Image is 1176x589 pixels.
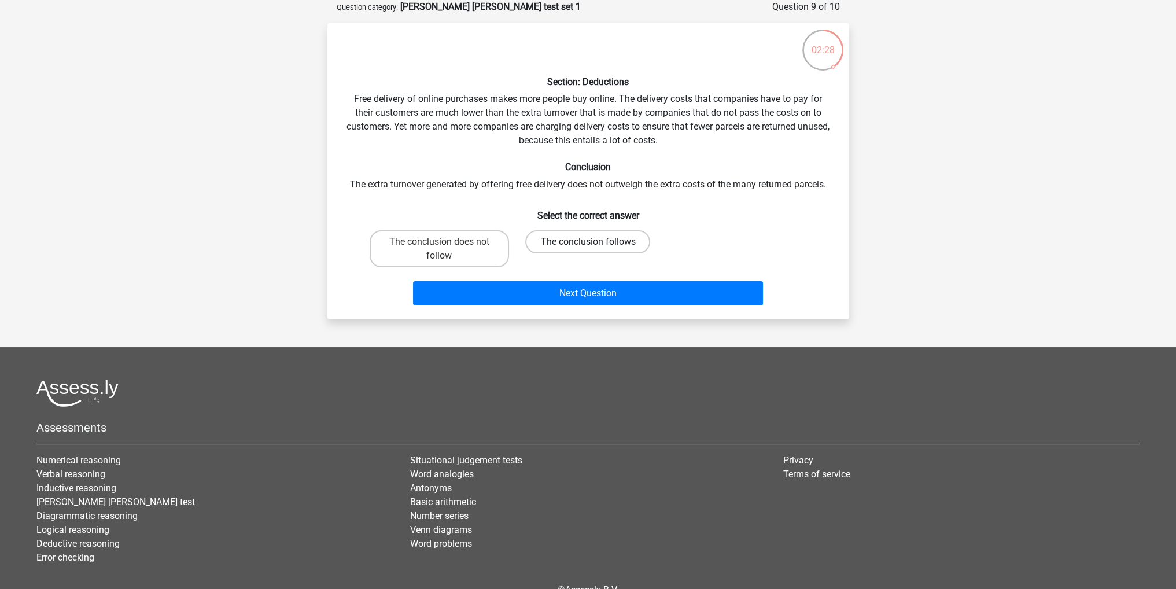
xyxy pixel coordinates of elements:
[36,510,138,521] a: Diagrammatic reasoning
[801,28,845,57] div: 02:28
[525,230,650,253] label: The conclusion follows
[36,455,121,466] a: Numerical reasoning
[337,3,398,12] small: Question category:
[410,510,469,521] a: Number series
[36,380,119,407] img: Assessly logo
[413,281,763,305] button: Next Question
[346,161,831,172] h6: Conclusion
[36,469,105,480] a: Verbal reasoning
[370,230,509,267] label: The conclusion does not follow
[783,469,850,480] a: Terms of service
[332,32,845,310] div: Free delivery of online purchases makes more people buy online. The delivery costs that companies...
[346,76,831,87] h6: Section: Deductions
[400,1,581,12] strong: [PERSON_NAME] [PERSON_NAME] test set 1
[410,524,472,535] a: Venn diagrams
[36,496,195,507] a: [PERSON_NAME] [PERSON_NAME] test
[36,421,1140,435] h5: Assessments
[36,538,120,549] a: Deductive reasoning
[783,455,813,466] a: Privacy
[346,201,831,221] h6: Select the correct answer
[410,538,472,549] a: Word problems
[36,552,94,563] a: Error checking
[410,469,474,480] a: Word analogies
[36,483,116,494] a: Inductive reasoning
[410,496,476,507] a: Basic arithmetic
[410,455,522,466] a: Situational judgement tests
[36,524,109,535] a: Logical reasoning
[410,483,452,494] a: Antonyms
